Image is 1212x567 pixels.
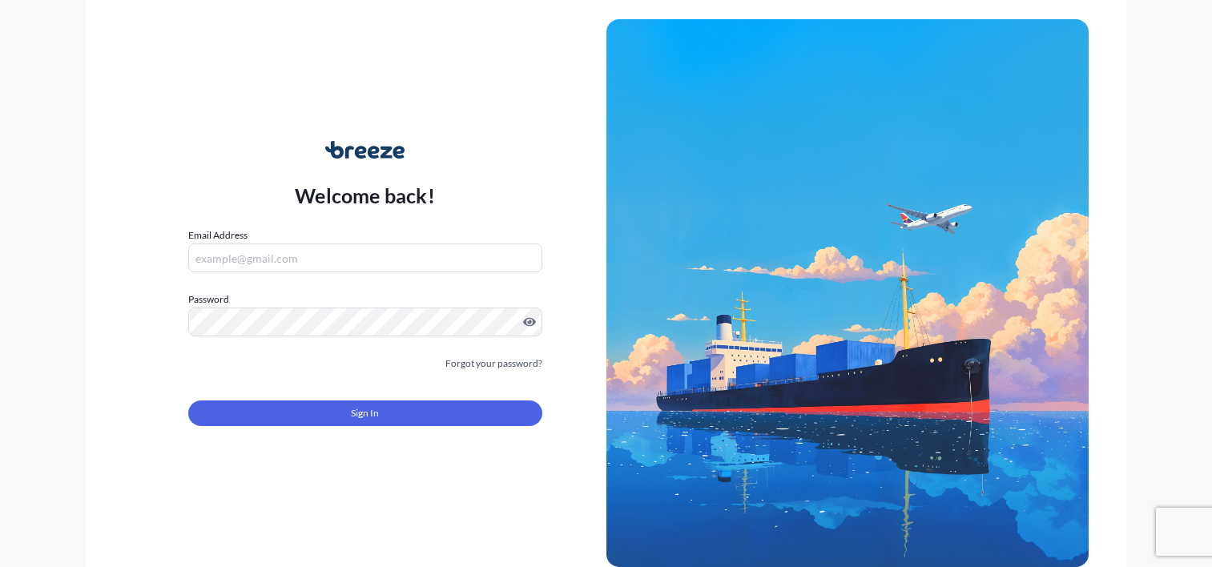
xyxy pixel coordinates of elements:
p: Welcome back! [295,183,435,208]
button: Sign In [188,400,542,426]
label: Password [188,292,542,308]
input: example@gmail.com [188,243,542,272]
img: Ship illustration [606,19,1089,567]
a: Forgot your password? [445,356,542,372]
label: Email Address [188,227,248,243]
button: Show password [523,316,536,328]
span: Sign In [351,405,379,421]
